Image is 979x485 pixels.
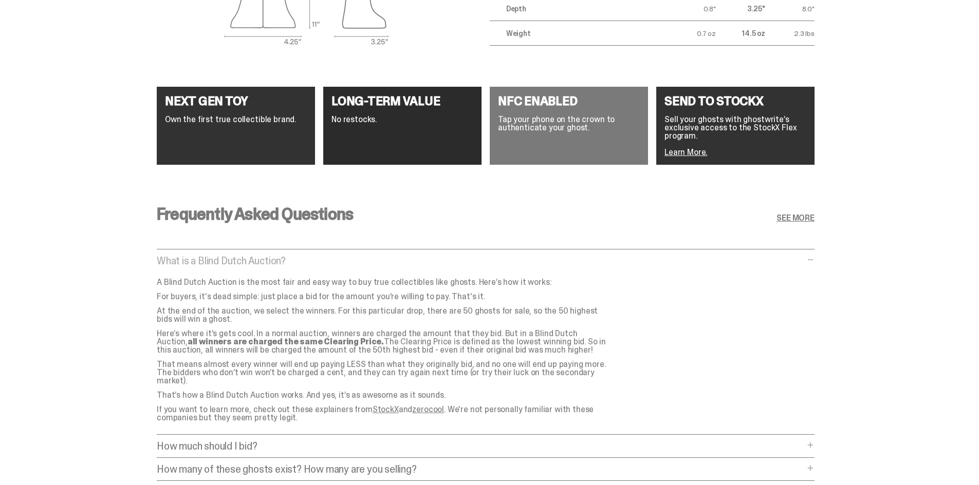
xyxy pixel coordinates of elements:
[373,404,399,415] a: StockX
[490,21,667,46] td: Weight
[157,360,609,385] p: That means almost every winner will end up paying LESS than what they originally bid, and no one ...
[664,115,806,140] p: Sell your ghosts with ghostwrite’s exclusive access to the StockX Flex program.
[157,441,804,451] p: How much should I bid?
[157,329,609,354] p: Here’s where it’s gets cool. In a normal auction, winners are charged the amount that they bid. B...
[716,21,765,46] td: 14.5 oz
[765,21,815,46] td: 2.3 lbs
[664,147,707,158] a: Learn More.
[157,256,804,266] p: What is a Blind Dutch Auction?
[157,307,609,323] p: At the end of the auction, we select the winners. For this particular drop, there are 50 ghosts f...
[777,214,815,222] a: SEE MORE
[498,115,640,132] p: Tap your phone on the crown to authenticate your ghost.
[165,95,307,107] h4: NEXT GEN TOY
[157,464,804,474] p: How many of these ghosts exist? How many are you selling?
[157,206,353,222] h3: Frequently Asked Questions
[331,115,473,124] p: No restocks.
[412,404,444,415] a: zerocool
[157,278,609,286] p: A Blind Dutch Auction is the most fair and easy way to buy true collectibles like ghosts. Here’s ...
[331,95,473,107] h4: LONG-TERM VALUE
[157,405,609,422] p: If you want to learn more, check out these explainers from and . We're not personally familiar wi...
[157,293,609,301] p: For buyers, it's dead simple: just place a bid for the amount you’re willing to pay. That's it.
[157,391,609,399] p: That’s how a Blind Dutch Auction works. And yes, it’s as awesome as it sounds.
[664,95,806,107] h4: SEND TO STOCKX
[188,336,384,347] strong: all winners are charged the same Clearing Price.
[165,115,307,124] p: Own the first true collectible brand.
[667,21,716,46] td: 0.7 oz
[498,95,640,107] h4: NFC ENABLED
